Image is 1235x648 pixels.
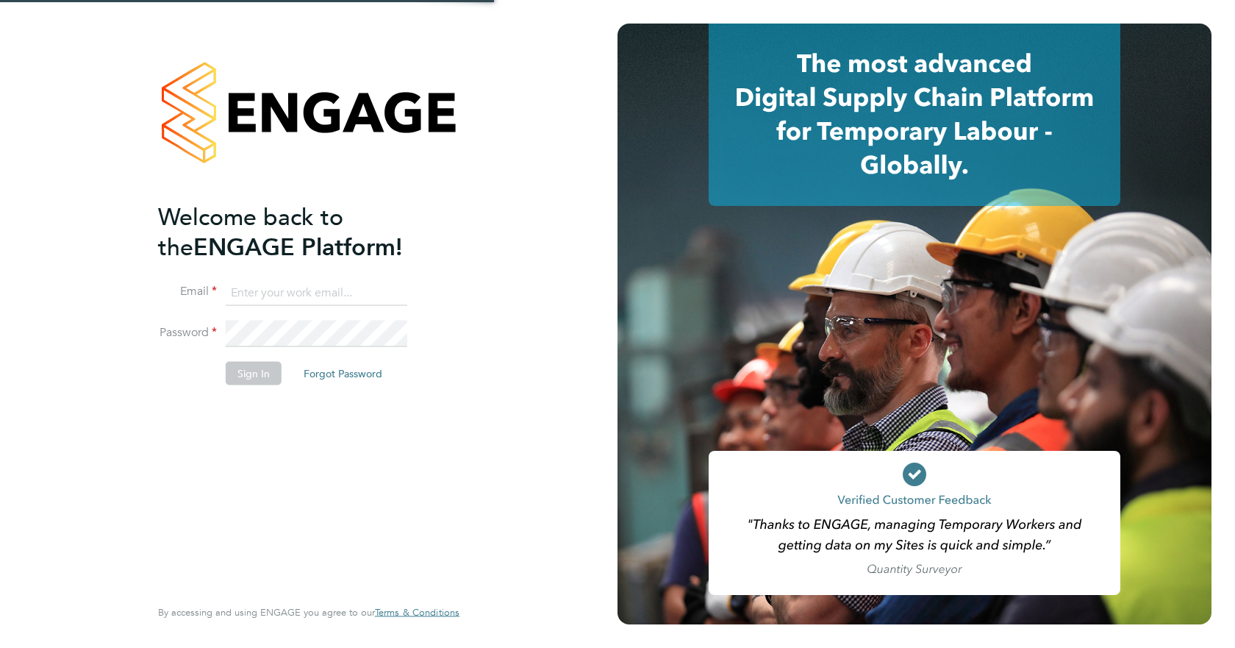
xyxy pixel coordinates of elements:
span: By accessing and using ENGAGE you agree to our [158,606,459,619]
button: Sign In [226,362,282,385]
label: Email [158,284,217,299]
h2: ENGAGE Platform! [158,202,445,262]
span: Welcome back to the [158,202,343,261]
button: Forgot Password [292,362,394,385]
input: Enter your work email... [226,280,407,306]
label: Password [158,325,217,341]
a: Terms & Conditions [375,607,459,619]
